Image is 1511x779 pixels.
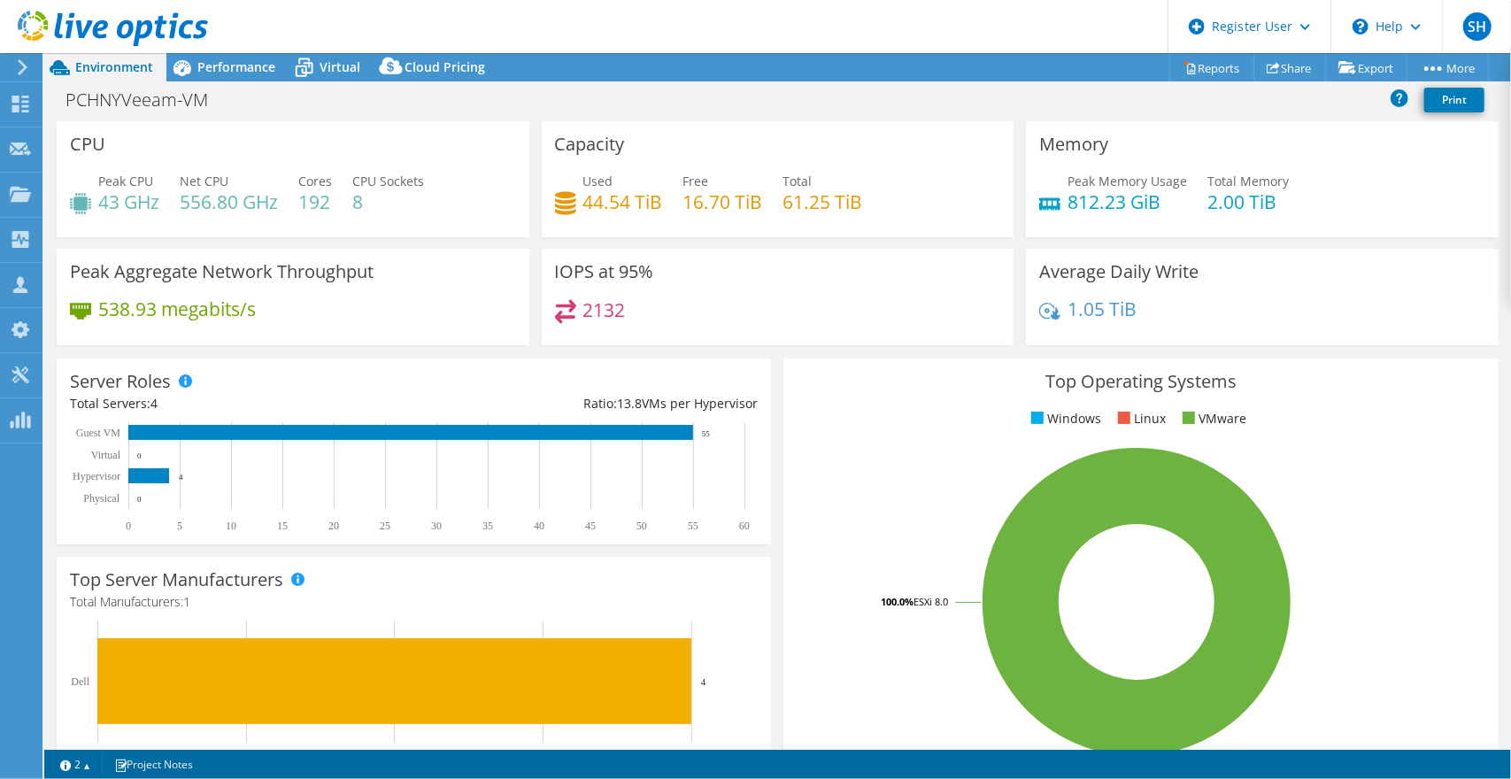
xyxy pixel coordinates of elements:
a: Project Notes [102,753,205,775]
text: 20 [328,520,339,532]
text: Virtual [91,449,121,461]
a: Export [1325,54,1407,81]
text: 0 [126,520,131,532]
span: Net CPU [180,173,228,189]
text: 45 [585,520,596,532]
h3: Memory [1039,135,1108,154]
tspan: ESXi 8.0 [914,595,948,608]
h4: 538.93 megabits/s [98,299,256,319]
span: 1 [183,593,190,610]
text: 25 [380,520,390,532]
h3: Capacity [555,135,625,154]
text: Hypervisor [73,470,120,482]
div: Ratio: VMs per Hypervisor [414,394,759,413]
h3: Server Roles [70,372,171,391]
span: Performance [197,58,275,75]
span: 4 [150,395,158,412]
text: Dell [71,675,89,688]
svg: \n [1353,19,1368,35]
h4: 43 GHz [98,192,159,212]
text: 4 [179,473,183,482]
span: SH [1463,12,1492,41]
text: 0 [137,451,142,460]
span: CPU Sockets [352,173,424,189]
a: Share [1253,54,1326,81]
li: Windows [1027,409,1102,428]
text: 4 [701,676,706,687]
text: 50 [636,520,647,532]
tspan: 100.0% [881,595,914,608]
a: More [1407,54,1489,81]
span: Peak CPU [98,173,153,189]
h4: 2.00 TiB [1207,192,1289,212]
h3: CPU [70,135,105,154]
h4: 16.70 TiB [683,192,763,212]
h3: Top Operating Systems [797,372,1484,391]
li: Linux [1114,409,1167,428]
span: Peak Memory Usage [1068,173,1187,189]
text: Guest VM [76,427,120,439]
div: Total Servers: [70,394,414,413]
h1: PCHNYVeeam-VM [58,90,235,110]
text: 5 [177,520,182,532]
span: Cloud Pricing [405,58,485,75]
h4: 192 [298,192,332,212]
text: 30 [431,520,442,532]
h4: 812.23 GiB [1068,192,1187,212]
h4: 1.05 TiB [1068,299,1137,319]
h4: 61.25 TiB [783,192,863,212]
span: Total Memory [1207,173,1289,189]
h4: 44.54 TiB [583,192,663,212]
span: Cores [298,173,332,189]
span: 13.8 [617,395,642,412]
h4: 8 [352,192,424,212]
a: Reports [1169,54,1254,81]
h4: Total Manufacturers: [70,592,758,612]
h4: 556.80 GHz [180,192,278,212]
h3: Peak Aggregate Network Throughput [70,262,374,282]
text: 10 [226,520,236,532]
text: 60 [739,520,750,532]
a: Print [1424,88,1484,112]
h4: 2132 [583,300,626,320]
span: Free [683,173,709,189]
h3: Average Daily Write [1039,262,1199,282]
a: 2 [48,753,103,775]
text: 55 [702,429,711,438]
h3: IOPS at 95% [555,262,654,282]
span: Total [783,173,813,189]
text: 40 [534,520,544,532]
text: Physical [83,492,119,505]
span: Virtual [320,58,360,75]
text: 0 [137,495,142,504]
text: 15 [277,520,288,532]
text: 35 [482,520,493,532]
h3: Top Server Manufacturers [70,570,283,590]
li: VMware [1178,409,1247,428]
text: 55 [688,520,698,532]
span: Environment [75,58,153,75]
span: Used [583,173,613,189]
